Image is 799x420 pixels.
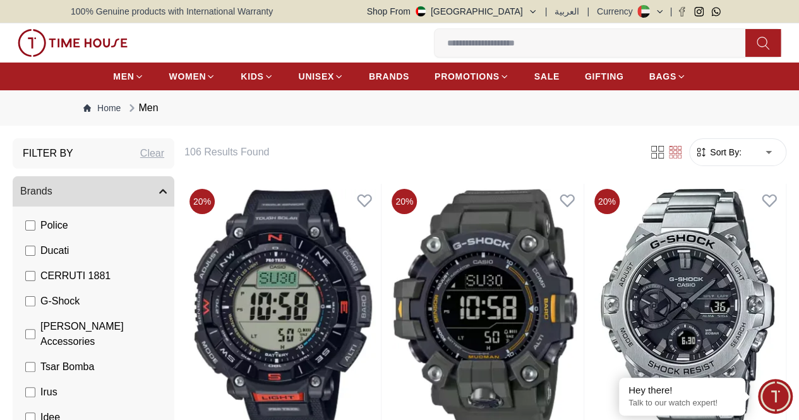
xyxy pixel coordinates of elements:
a: PROMOTIONS [435,65,509,88]
a: Facebook [677,7,687,16]
input: [PERSON_NAME] Accessories [25,329,35,339]
span: CERRUTI 1881 [40,268,111,284]
input: Irus [25,387,35,397]
span: Irus [40,385,57,400]
span: MEN [113,70,134,83]
a: GIFTING [585,65,624,88]
span: 20 % [392,189,417,214]
a: Whatsapp [711,7,721,16]
span: Sort By: [707,146,742,159]
button: العربية [555,5,579,18]
nav: Breadcrumb [71,90,728,126]
div: Clear [140,146,164,161]
a: WOMEN [169,65,216,88]
input: CERRUTI 1881 [25,271,35,281]
h6: 106 Results Found [184,145,634,160]
button: Sort By: [695,146,742,159]
span: SALE [534,70,560,83]
span: | [587,5,589,18]
h3: Filter By [23,146,73,161]
a: Home [83,102,121,114]
span: WOMEN [169,70,207,83]
a: Instagram [694,7,704,16]
img: United Arab Emirates [416,6,426,16]
input: G-Shock [25,296,35,306]
div: Currency [597,5,638,18]
span: KIDS [241,70,263,83]
span: BRANDS [369,70,409,83]
p: Talk to our watch expert! [628,398,736,409]
a: UNISEX [299,65,344,88]
span: 20 % [594,189,620,214]
input: Ducati [25,246,35,256]
a: BRANDS [369,65,409,88]
span: | [670,5,672,18]
span: Police [40,218,68,233]
input: Police [25,220,35,231]
div: Men [126,100,158,116]
input: Tsar Bomba [25,362,35,372]
span: Tsar Bomba [40,359,94,375]
div: Hey there! [628,384,736,397]
span: | [545,5,548,18]
span: 20 % [189,189,215,214]
span: UNISEX [299,70,334,83]
span: BAGS [649,70,676,83]
span: 100% Genuine products with International Warranty [71,5,273,18]
button: Brands [13,176,174,207]
button: Shop From[GEOGRAPHIC_DATA] [367,5,538,18]
span: Brands [20,184,52,199]
span: [PERSON_NAME] Accessories [40,319,167,349]
a: SALE [534,65,560,88]
a: KIDS [241,65,273,88]
a: MEN [113,65,143,88]
a: BAGS [649,65,685,88]
img: ... [18,29,128,57]
span: GIFTING [585,70,624,83]
div: Chat Widget [758,379,793,414]
span: G-Shock [40,294,80,309]
span: PROMOTIONS [435,70,500,83]
span: Ducati [40,243,69,258]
